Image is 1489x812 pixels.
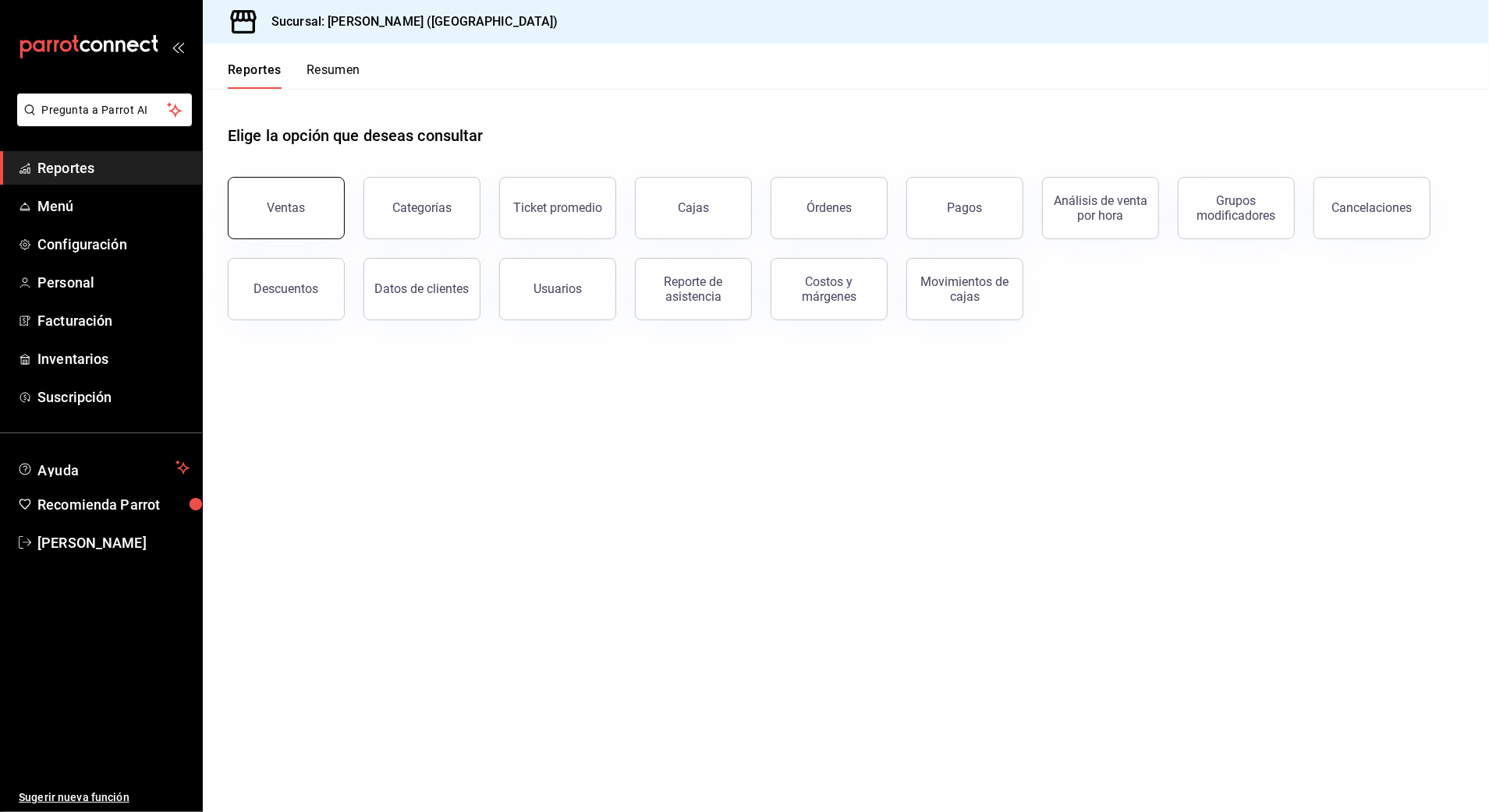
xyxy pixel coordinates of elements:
[254,281,319,296] div: Descuentos
[37,532,190,553] span: [PERSON_NAME]
[678,199,710,217] div: Cajas
[228,124,484,147] h1: Elige la opción que deseas consultar
[1052,193,1149,223] div: Análisis de venta por hora
[37,310,190,331] span: Facturación
[906,177,1023,239] button: Pagos
[771,177,888,239] button: Órdenes
[37,272,190,293] span: Personal
[19,789,190,806] span: Sugerir nueva función
[1314,177,1431,239] button: Cancelaciones
[37,348,190,369] span: Inventarios
[268,200,306,215] div: Ventas
[42,102,168,118] span: Pregunta a Parrot AI
[37,458,169,477] span: Ayuda
[645,274,742,304] div: Reporte de asistencia
[228,258,345,320] button: Descuentos
[916,274,1013,304] div: Movimientos de cajas
[499,177,616,239] button: Ticket promedio
[513,200,602,215] div: Ticket promedio
[1332,200,1413,215] div: Cancelaciones
[635,258,752,320] button: Reporte de asistencia
[172,41,184,53] button: open_drawer_menu
[906,258,1023,320] button: Movimientos de cajas
[1178,177,1295,239] button: Grupos modificadores
[363,258,480,320] button: Datos de clientes
[781,274,877,304] div: Costos y márgenes
[948,200,983,215] div: Pagos
[37,157,190,178] span: Reportes
[534,281,582,296] div: Usuarios
[37,234,190,255] span: Configuración
[807,200,852,215] div: Órdenes
[37,196,190,217] span: Menú
[259,12,558,31] h3: Sucursal: [PERSON_NAME] ([GEOGRAPHIC_DATA])
[1042,177,1159,239] button: Análisis de venta por hora
[228,177,345,239] button: Ventas
[228,62,282,89] button: Reportes
[771,258,888,320] button: Costos y márgenes
[375,281,470,296] div: Datos de clientes
[11,113,192,129] a: Pregunta a Parrot AI
[499,258,616,320] button: Usuarios
[37,494,190,515] span: Recomienda Parrot
[392,200,452,215] div: Categorías
[1188,193,1285,223] div: Grupos modificadores
[635,177,752,239] a: Cajas
[37,387,190,408] span: Suscripción
[17,94,192,126] button: Pregunta a Parrot AI
[307,62,360,89] button: Resumen
[363,177,480,239] button: Categorías
[228,62,360,89] div: navigation tabs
